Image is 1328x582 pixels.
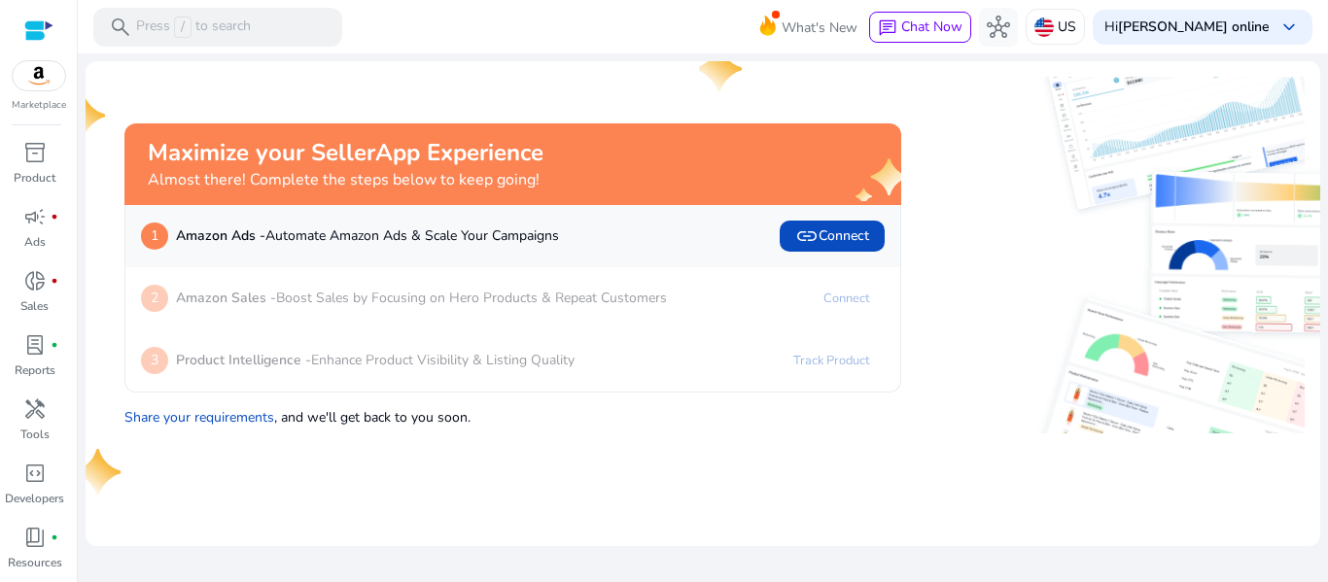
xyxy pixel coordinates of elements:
[987,16,1010,39] span: hub
[795,224,869,248] span: Connect
[782,11,857,45] span: What's New
[24,233,46,251] p: Ads
[13,61,65,90] img: amazon.svg
[14,169,55,187] p: Product
[20,297,49,315] p: Sales
[23,397,47,421] span: handyman
[176,226,265,245] b: Amazon Ads -
[136,17,251,38] p: Press to search
[51,341,58,349] span: fiber_manual_record
[23,526,47,549] span: book_4
[878,18,897,38] span: chat
[124,399,901,428] p: , and we'll get back to you soon.
[795,224,819,248] span: link
[808,283,885,314] a: Connect
[174,17,192,38] span: /
[23,205,47,228] span: campaign
[1058,10,1076,44] p: US
[176,350,575,370] p: Enhance Product Visibility & Listing Quality
[23,141,47,164] span: inventory_2
[901,17,962,36] span: Chat Now
[176,288,667,308] p: Boost Sales by Focusing on Hero Products & Repeat Customers
[979,8,1018,47] button: hub
[141,223,168,250] p: 1
[176,225,559,246] p: Automate Amazon Ads & Scale Your Campaigns
[869,12,971,43] button: chatChat Now
[141,347,168,374] p: 3
[62,92,109,139] img: one-star.svg
[1277,16,1301,39] span: keyboard_arrow_down
[20,426,50,443] p: Tools
[1034,17,1054,37] img: us.svg
[109,16,132,39] span: search
[148,139,543,167] h2: Maximize your SellerApp Experience
[51,533,58,541] span: fiber_manual_record
[778,345,885,376] a: Track Product
[23,462,47,485] span: code_blocks
[78,449,124,496] img: one-star.svg
[51,213,58,221] span: fiber_manual_record
[1118,17,1270,36] b: [PERSON_NAME] online
[176,289,276,307] b: Amazon Sales -
[124,408,274,427] a: Share your requirements
[8,554,62,571] p: Resources
[176,351,311,369] b: Product Intelligence -
[15,361,55,379] p: Reports
[699,46,746,92] img: one-star.svg
[1104,20,1270,34] p: Hi
[23,269,47,292] span: donut_small
[23,333,47,357] span: lab_profile
[141,285,168,312] p: 2
[51,277,58,285] span: fiber_manual_record
[148,171,543,189] h4: Almost there! Complete the steps below to keep going!
[5,490,64,507] p: Developers
[780,221,885,252] button: linkConnect
[12,98,66,113] p: Marketplace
